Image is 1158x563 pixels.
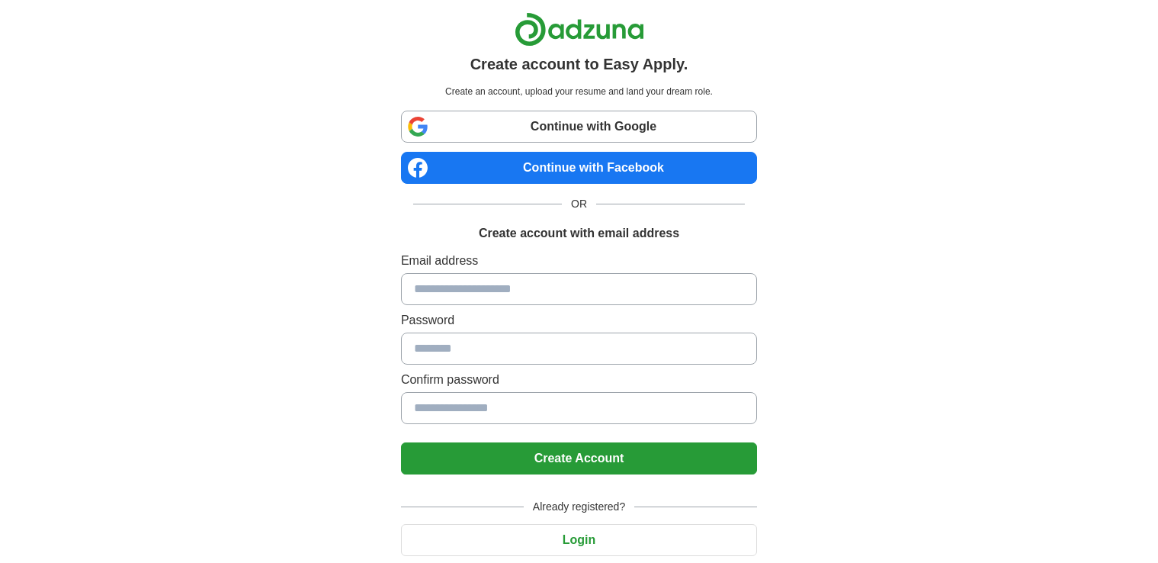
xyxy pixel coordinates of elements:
[479,224,679,243] h1: Create account with email address
[401,111,757,143] a: Continue with Google
[524,499,634,515] span: Already registered?
[404,85,754,98] p: Create an account, upload your resume and land your dream role.
[562,196,596,212] span: OR
[401,371,757,389] label: Confirm password
[401,152,757,184] a: Continue with Facebook
[470,53,688,76] h1: Create account to Easy Apply.
[401,311,757,330] label: Password
[401,533,757,546] a: Login
[401,442,757,475] button: Create Account
[401,524,757,556] button: Login
[401,252,757,270] label: Email address
[515,12,644,47] img: Adzuna logo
